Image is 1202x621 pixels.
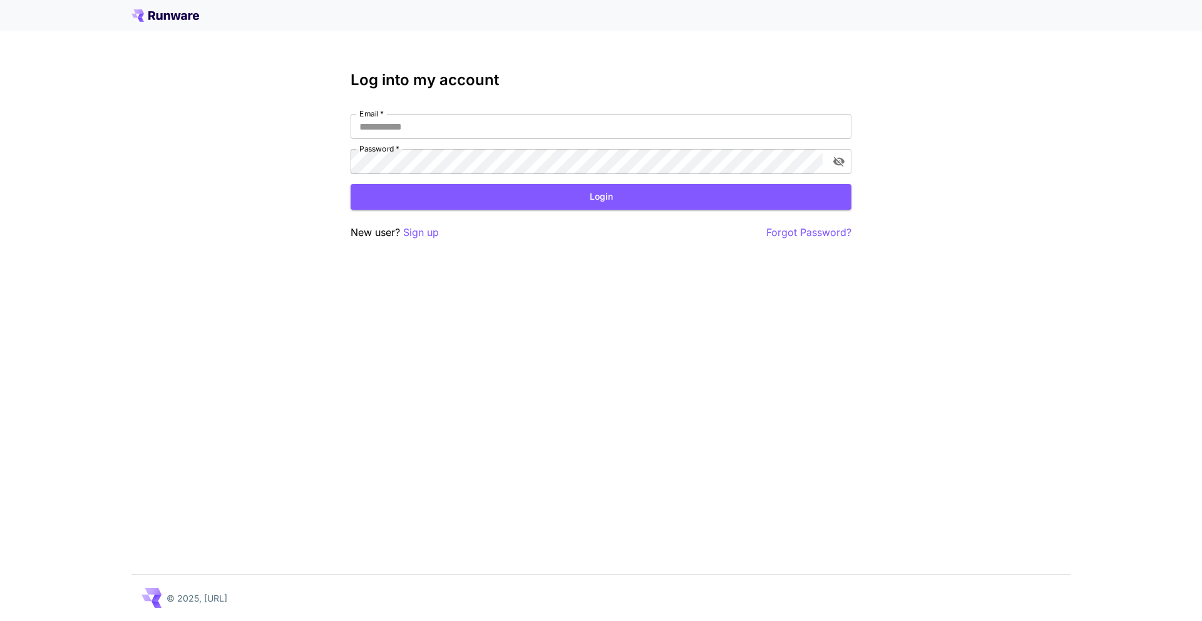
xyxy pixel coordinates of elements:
button: Sign up [403,225,439,240]
label: Password [359,143,399,154]
button: Forgot Password? [766,225,851,240]
p: © 2025, [URL] [167,592,227,605]
button: Login [351,184,851,210]
label: Email [359,108,384,119]
h3: Log into my account [351,71,851,89]
button: toggle password visibility [828,150,850,173]
p: New user? [351,225,439,240]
